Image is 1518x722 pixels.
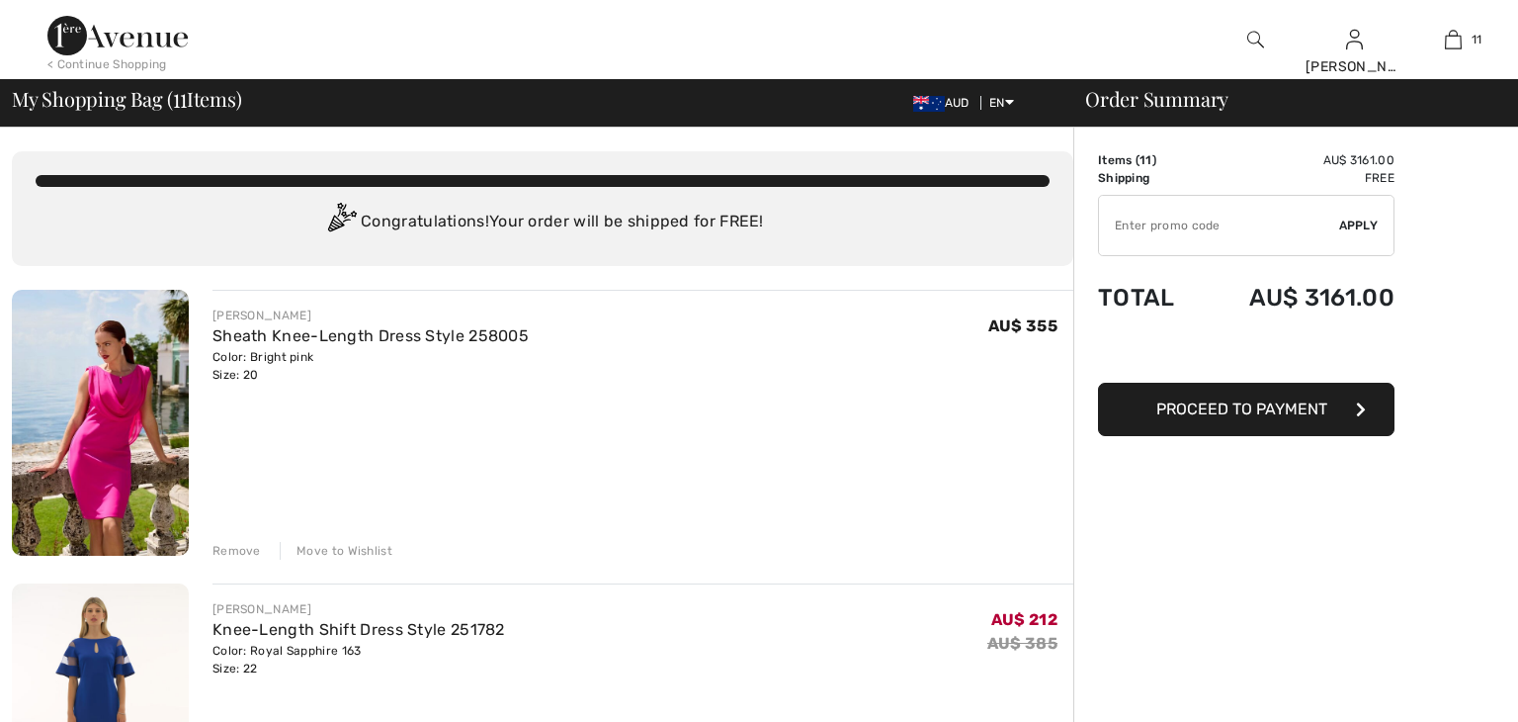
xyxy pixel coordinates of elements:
span: AU$ 355 [988,316,1057,335]
div: Remove [212,542,261,560]
div: [PERSON_NAME] [212,600,505,618]
span: AUD [913,96,977,110]
a: 11 [1404,28,1501,51]
span: My Shopping Bag ( Items) [12,89,242,109]
div: Order Summary [1061,89,1506,109]
span: AU$ 212 [991,610,1057,629]
a: Sheath Knee-Length Dress Style 258005 [212,326,529,345]
td: Items ( ) [1098,151,1200,169]
button: Proceed to Payment [1098,383,1394,436]
td: AU$ 3161.00 [1200,264,1394,331]
div: < Continue Shopping [47,55,167,73]
td: Free [1200,169,1394,187]
span: Apply [1339,217,1379,234]
iframe: PayPal [1098,331,1394,376]
div: [PERSON_NAME] [1306,56,1402,77]
div: Color: Bright pink Size: 20 [212,348,529,384]
s: AU$ 385 [987,634,1057,653]
div: Color: Royal Sapphire 163 Size: 22 [212,642,505,677]
img: My Info [1346,28,1363,51]
div: Congratulations! Your order will be shipped for FREE! [36,203,1050,242]
td: Total [1098,264,1200,331]
a: Knee-Length Shift Dress Style 251782 [212,620,505,639]
img: Sheath Knee-Length Dress Style 258005 [12,290,189,556]
div: [PERSON_NAME] [212,307,529,324]
td: Shipping [1098,169,1200,187]
img: Congratulation2.svg [321,203,361,242]
img: 1ère Avenue [47,16,188,55]
td: AU$ 3161.00 [1200,151,1394,169]
span: Proceed to Payment [1156,400,1327,418]
input: Promo code [1099,196,1339,255]
img: Australian Dollar [913,96,945,112]
a: Sign In [1346,30,1363,48]
span: 11 [1472,31,1482,48]
span: 11 [1139,153,1152,167]
img: search the website [1247,28,1264,51]
span: 11 [173,84,187,110]
img: My Bag [1445,28,1462,51]
span: EN [989,96,1014,110]
div: Move to Wishlist [280,542,392,560]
